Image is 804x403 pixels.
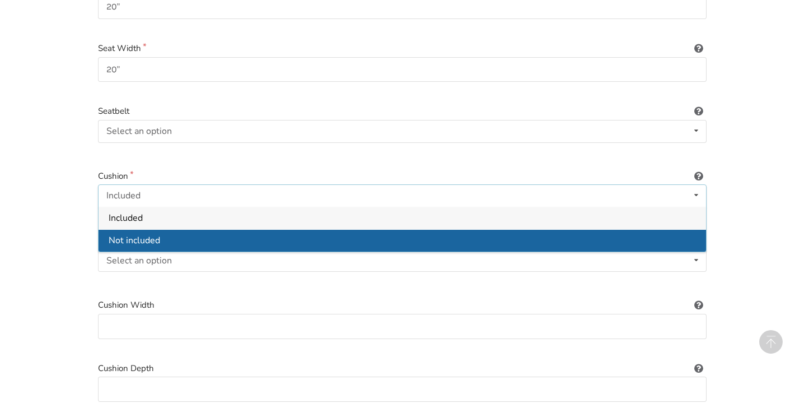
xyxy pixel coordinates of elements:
[98,105,707,118] label: Seatbelt
[106,191,141,200] div: Included
[98,42,707,55] label: Seat Width
[106,127,172,136] div: Select an option
[109,212,143,224] span: Included
[106,256,172,265] div: Select an option
[98,170,707,183] label: Cushion
[109,234,160,247] span: Not included
[98,299,707,312] label: Cushion Width
[98,362,707,375] label: Cushion Depth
